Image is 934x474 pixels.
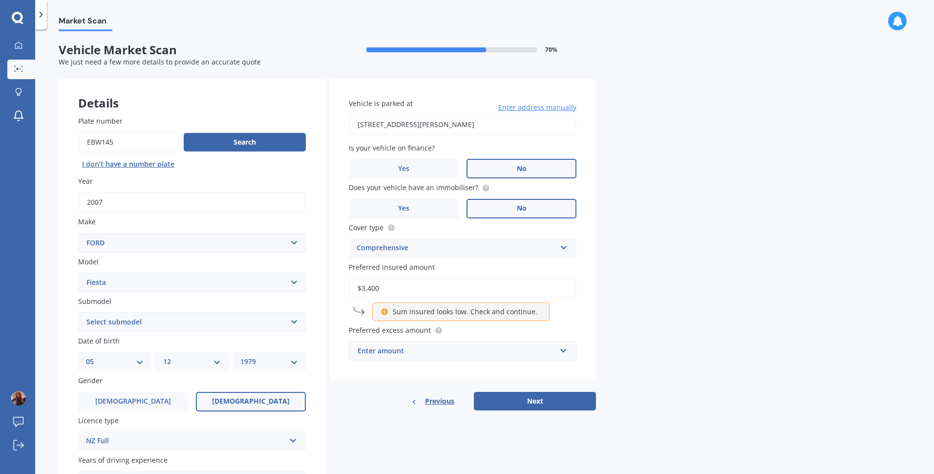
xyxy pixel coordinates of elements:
[349,183,478,193] span: Does your vehicle have an immobiliser?
[349,114,576,135] input: Enter address
[517,165,527,173] span: No
[398,204,409,213] span: Yes
[78,116,123,126] span: Plate number
[498,103,576,112] span: Enter address manually
[349,278,576,299] input: Enter amount
[517,204,527,213] span: No
[78,416,119,425] span: Licence type
[78,257,99,266] span: Model
[212,397,290,406] span: [DEMOGRAPHIC_DATA]
[358,345,556,356] div: Enter amount
[78,132,180,152] input: Enter plate number
[78,176,93,186] span: Year
[357,242,556,254] div: Comprehensive
[78,156,178,172] button: I don’t have a number plate
[78,376,103,386] span: Gender
[349,223,383,232] span: Cover type
[349,143,435,152] span: Is your vehicle on finance?
[184,133,306,151] button: Search
[59,57,261,66] span: We just need a few more details to provide an accurate quote
[349,99,413,108] span: Vehicle is parked at
[78,336,120,345] span: Date of birth
[78,217,96,227] span: Make
[59,79,325,108] div: Details
[545,46,557,53] span: 70 %
[59,43,327,57] span: Vehicle Market Scan
[398,165,409,173] span: Yes
[425,394,454,409] span: Previous
[95,397,171,406] span: [DEMOGRAPHIC_DATA]
[78,297,111,306] span: Submodel
[86,435,285,447] div: NZ Full
[78,455,168,465] span: Years of driving experience
[474,392,596,410] button: Next
[349,325,431,335] span: Preferred excess amount
[349,262,435,272] span: Preferred insured amount
[78,192,306,213] input: YYYY
[393,307,537,317] p: Sum insured looks low. Check and continue.
[59,16,112,29] span: Market Scan
[11,391,26,406] img: ACg8ocKK31Ce5Qk2W-CJOBJNewoDmBbtv9NvrXWc1ovEbKOQ1UxTYNuS7g=s96-c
